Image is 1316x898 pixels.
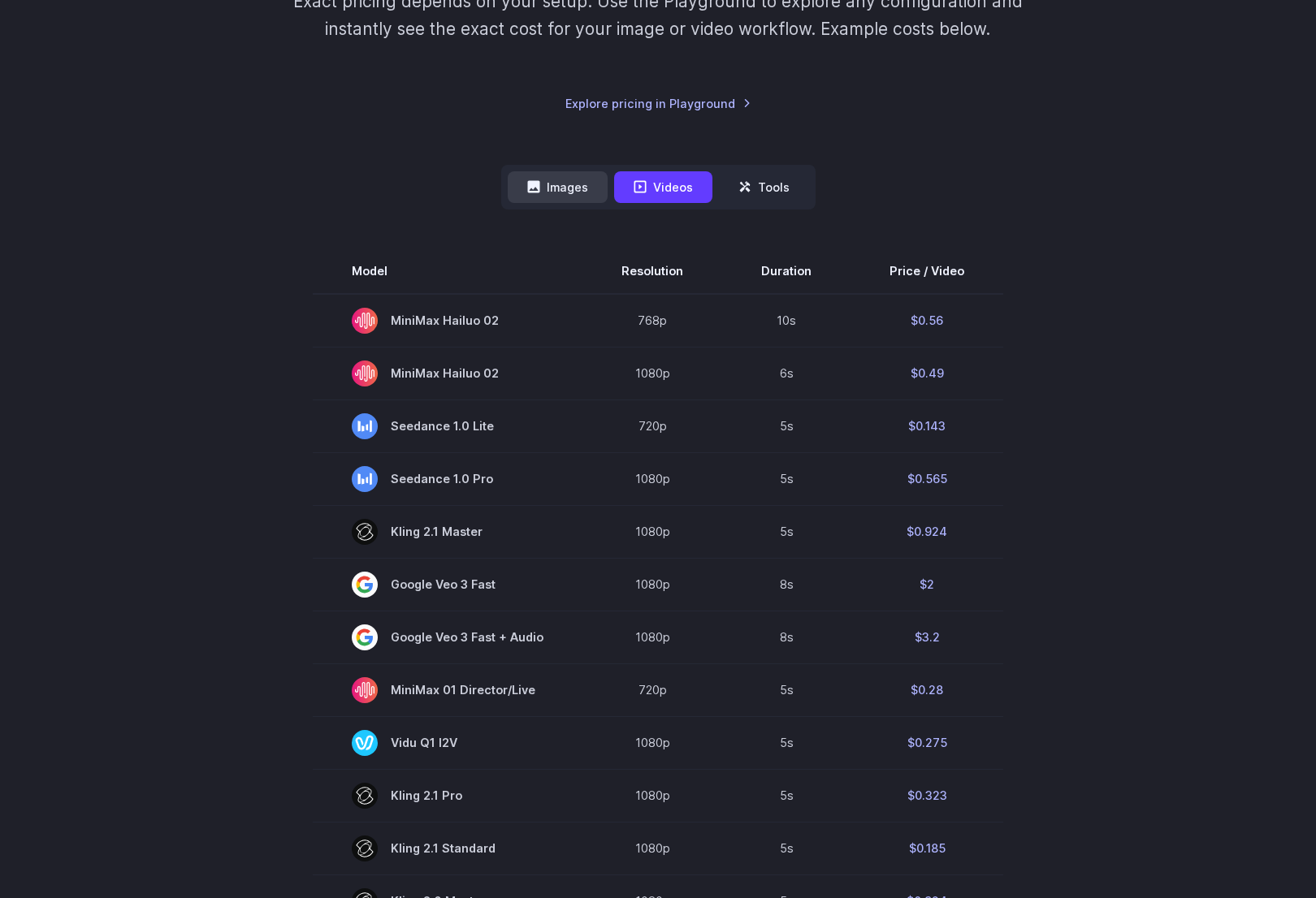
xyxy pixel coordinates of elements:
[352,308,543,334] span: MiniMax Hailuo 02
[722,558,851,611] td: 8s
[582,294,722,348] td: 768p
[851,399,1003,452] td: $0.143
[851,769,1003,822] td: $0.323
[582,452,722,505] td: 1080p
[582,769,722,822] td: 1080p
[352,466,543,492] span: Seedance 1.0 Pro
[352,730,543,756] span: Vidu Q1 I2V
[352,624,543,650] span: Google Veo 3 Fast + Audio
[851,294,1003,348] td: $0.56
[352,835,543,861] span: Kling 2.1 Standard
[352,519,543,545] span: Kling 2.1 Master
[851,452,1003,505] td: $0.565
[582,399,722,452] td: 720p
[851,663,1003,716] td: $0.28
[719,171,809,203] button: Tools
[722,452,851,505] td: 5s
[582,716,722,769] td: 1080p
[582,822,722,874] td: 1080p
[352,572,543,598] span: Google Veo 3 Fast
[851,558,1003,611] td: $2
[722,611,851,663] td: 8s
[352,360,543,386] span: MiniMax Hailuo 02
[851,248,1003,294] th: Price / Video
[352,413,543,439] span: Seedance 1.0 Lite
[722,769,851,822] td: 5s
[582,347,722,399] td: 1080p
[582,611,722,663] td: 1080p
[851,505,1003,558] td: $0.924
[722,663,851,716] td: 5s
[614,171,712,203] button: Videos
[722,347,851,399] td: 6s
[722,716,851,769] td: 5s
[722,505,851,558] td: 5s
[508,171,608,203] button: Images
[313,248,582,294] th: Model
[722,294,851,348] td: 10s
[582,505,722,558] td: 1080p
[352,783,543,809] span: Kling 2.1 Pro
[722,399,851,452] td: 5s
[851,716,1003,769] td: $0.275
[851,611,1003,663] td: $3.2
[582,663,722,716] td: 720p
[352,677,543,703] span: MiniMax 01 Director/Live
[722,822,851,874] td: 5s
[851,822,1003,874] td: $0.185
[582,248,722,294] th: Resolution
[582,558,722,611] td: 1080p
[851,347,1003,399] td: $0.49
[722,248,851,294] th: Duration
[565,94,751,113] a: Explore pricing in Playground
